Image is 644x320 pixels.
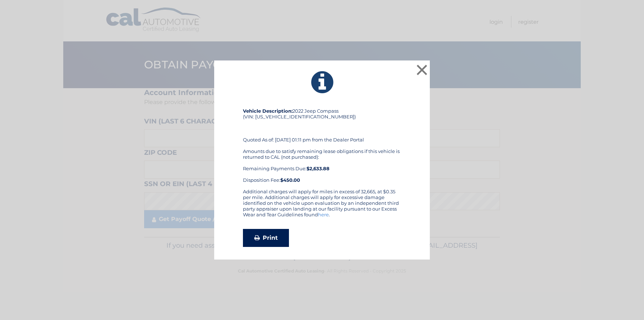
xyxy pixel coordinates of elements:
[243,229,289,247] a: Print
[243,108,401,189] div: 2022 Jeep Compass (VIN: [US_VEHICLE_IDENTIFICATION_NUMBER]) Quoted As of: [DATE] 01:11 pm from th...
[243,108,293,114] strong: Vehicle Description:
[243,189,401,223] div: Additional charges will apply for miles in excess of 32,665, at $0.35 per mile. Additional charge...
[318,212,329,217] a: here
[243,148,401,183] div: Amounts due to satisfy remaining lease obligations if this vehicle is returned to CAL (not purcha...
[415,63,429,77] button: ×
[307,166,330,171] b: $2,633.88
[280,177,300,183] strong: $450.00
